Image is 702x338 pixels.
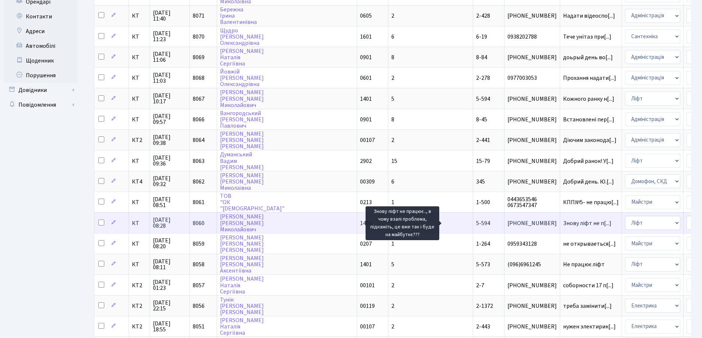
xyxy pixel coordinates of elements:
[220,171,264,192] a: [PERSON_NAME][PERSON_NAME]Миколаївна
[476,12,490,20] span: 2-428
[153,217,186,229] span: [DATE] 08:28
[563,33,611,41] span: Тече унітаз при[...]
[507,241,557,247] span: 0959343128
[360,260,372,268] span: 1401
[360,115,372,124] span: 0901
[476,53,487,61] span: 8-84
[132,117,147,122] span: КТ
[153,175,186,187] span: [DATE] 09:32
[360,12,372,20] span: 0605
[360,53,372,61] span: 0901
[563,281,614,289] span: соборности 17 п[...]
[476,240,490,248] span: 1-264
[563,115,614,124] span: Встановлені пер[...]
[476,136,490,144] span: 2-441
[563,261,619,267] span: Не працює ліфт
[4,9,77,24] a: Контакти
[391,198,394,206] span: 1
[391,240,394,248] span: 1
[132,199,147,205] span: КТ
[391,260,394,268] span: 5
[4,53,77,68] a: Щоденник
[4,39,77,53] a: Автомобілі
[153,72,186,84] span: [DATE] 11:03
[507,261,557,267] span: (096)6961245
[507,196,557,208] span: 0443653546 0673547347
[360,281,375,289] span: 00101
[132,158,147,164] span: КТ
[563,136,617,144] span: Діючим законода[...]
[193,157,205,165] span: 8063
[507,13,557,19] span: [PHONE_NUMBER]
[391,281,394,289] span: 2
[507,303,557,309] span: [PHONE_NUMBER]
[563,12,615,20] span: Надати відеоспо[...]
[132,220,147,226] span: КТ
[153,259,186,270] span: [DATE] 08:11
[507,34,557,40] span: 0938202788
[507,117,557,122] span: [PHONE_NUMBER]
[193,302,205,310] span: 8056
[132,179,147,185] span: КТ4
[507,137,557,143] span: [PHONE_NUMBER]
[220,109,264,130] a: Вангородський[PERSON_NAME]Павлович
[193,136,205,144] span: 8064
[4,97,77,112] a: Повідомлення
[153,279,186,291] span: [DATE] 01:23
[391,53,394,61] span: 8
[391,323,394,331] span: 2
[153,31,186,42] span: [DATE] 11:23
[391,115,394,124] span: 8
[220,68,264,88] a: Йовжій[PERSON_NAME]Олександрівна
[132,137,147,143] span: КТ2
[360,240,372,248] span: 0207
[476,178,485,186] span: 345
[220,316,264,337] a: [PERSON_NAME]НаталіяСергіївна
[507,54,557,60] span: [PHONE_NUMBER]
[153,10,186,22] span: [DATE] 11:40
[220,254,264,275] a: [PERSON_NAME][PERSON_NAME]Аксентіївна
[507,179,557,185] span: [PHONE_NUMBER]
[391,157,397,165] span: 15
[132,54,147,60] span: КТ
[563,219,611,227] span: Знову ліфт не п[...]
[132,303,147,309] span: КТ2
[391,12,394,20] span: 2
[476,281,484,289] span: 2-7
[220,89,264,109] a: [PERSON_NAME][PERSON_NAME]Миколайович
[220,6,257,26] a: БережнаIринаВалентинiвна
[563,240,616,248] span: не открываеться[...]
[132,282,147,288] span: КТ2
[193,74,205,82] span: 8068
[153,238,186,249] span: [DATE] 08:20
[507,282,557,288] span: [PHONE_NUMBER]
[507,324,557,330] span: [PHONE_NUMBER]
[193,53,205,61] span: 8069
[220,151,264,171] a: ДуманськийВадим[PERSON_NAME]
[476,74,490,82] span: 2-278
[193,198,205,206] span: 8061
[476,323,490,331] span: 2-443
[563,157,614,165] span: Добрий ранок! У[...]
[563,53,613,61] span: доьрый день во[...]
[4,83,77,97] a: Довідники
[220,296,264,316] a: Тунік[PERSON_NAME][PERSON_NAME]
[391,178,394,186] span: 6
[563,198,619,206] span: КПП№5- не працю[...]
[563,323,616,331] span: нужен электирик[...]
[360,33,372,41] span: 1601
[507,75,557,81] span: 0977003053
[366,206,439,240] div: Знову ліфт не працює.., в чому взалі проблема, підкажіть, це вже так і буде на майбутнє???
[476,115,487,124] span: 8-45
[193,240,205,248] span: 8059
[132,324,147,330] span: КТ2
[476,260,490,268] span: 5-573
[220,213,264,234] a: [PERSON_NAME][PERSON_NAME]Миколайович
[563,178,614,186] span: Добрий день. Ю.[...]
[193,33,205,41] span: 8070
[193,12,205,20] span: 8071
[153,321,186,332] span: [DATE] 18:55
[391,95,394,103] span: 5
[220,192,284,213] a: ТОВ"ОК"[DEMOGRAPHIC_DATA]"
[132,34,147,40] span: КТ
